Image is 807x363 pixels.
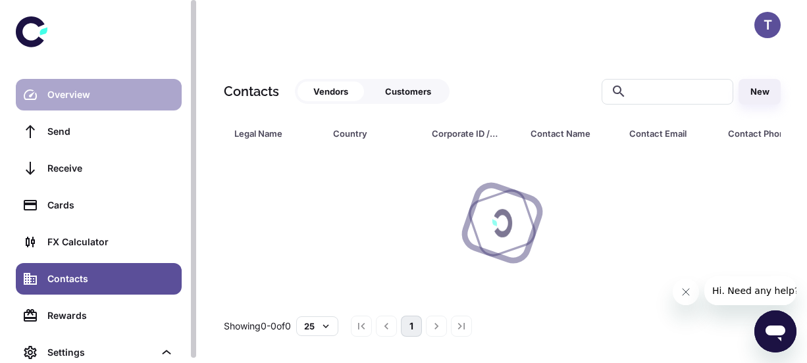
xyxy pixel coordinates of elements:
div: Contact Phone [728,124,794,143]
div: Send [47,124,174,139]
div: Rewards [47,308,174,323]
nav: pagination navigation [349,316,474,337]
div: Cards [47,198,174,212]
div: Country [333,124,399,143]
p: Showing 0-0 of 0 [224,319,291,333]
iframe: Close message [673,279,699,305]
button: New [739,79,781,105]
h1: Contacts [224,82,279,101]
div: Contact Name [531,124,596,143]
span: Country [333,124,416,143]
a: Overview [16,79,182,110]
div: Overview [47,87,174,102]
span: Corporate ID / VAT [432,124,515,143]
a: Cards [16,189,182,221]
iframe: Button to launch messaging window [754,310,796,352]
button: 25 [296,316,338,336]
a: Rewards [16,300,182,331]
div: Contacts [47,272,174,286]
span: Hi. Need any help? [8,9,95,20]
a: FX Calculator [16,226,182,258]
span: Legal Name [234,124,317,143]
div: Receive [47,161,174,176]
button: T [754,12,781,38]
div: Corporate ID / VAT [432,124,498,143]
a: Receive [16,153,182,184]
span: Contact Name [531,124,613,143]
iframe: Message from company [704,276,796,305]
button: Customers [369,82,447,101]
div: Contact Email [629,124,695,143]
div: Settings [47,345,154,360]
span: Contact Email [629,124,712,143]
a: Contacts [16,263,182,295]
div: FX Calculator [47,235,174,249]
button: page 1 [401,316,422,337]
a: Send [16,116,182,147]
div: Legal Name [234,124,300,143]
